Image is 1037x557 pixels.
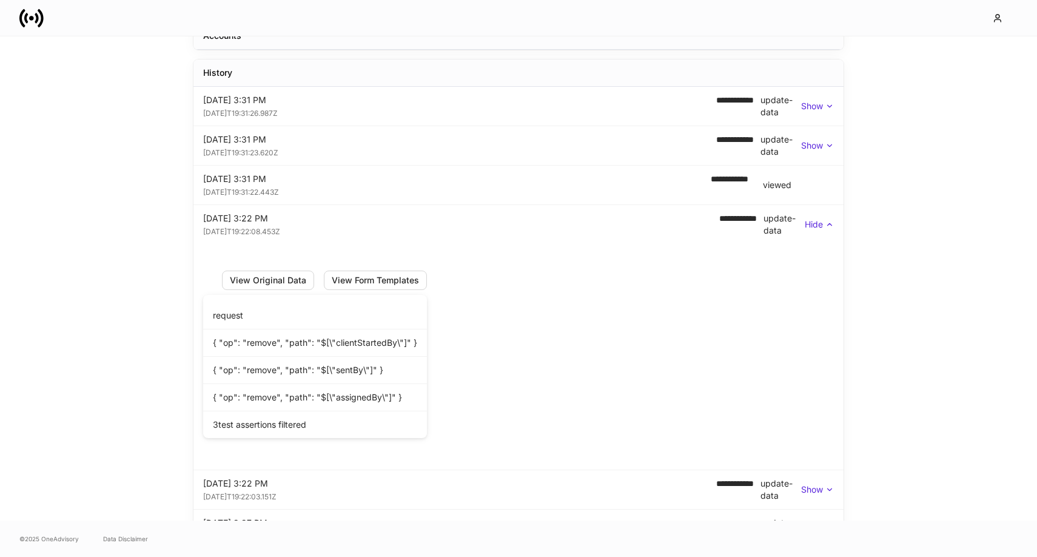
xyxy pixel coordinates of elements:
div: [DATE] 3:31 PM[DATE]T19:31:23.620Z**** **** **update-dataShow [193,126,844,165]
div: [DATE] 3:22 PM[DATE]T19:22:08.453Z**** **** **update-dataHide [193,205,844,244]
a: Data Disclaimer [103,534,148,544]
div: { "op": "remove", "path": "$[\"clientStartedBy\"]" } [203,329,427,357]
div: [DATE]T19:31:23.620Z [203,146,716,158]
div: [DATE] 3:22 PM [203,212,719,224]
div: Accounts [203,30,241,42]
div: History [203,67,232,79]
div: [DATE] 2:27 PM [203,517,716,529]
div: View Original Data [230,276,306,285]
div: { "op": "remove", "path": "$[\"assignedBy\"]" } [203,384,427,411]
div: viewed [763,179,791,191]
div: [DATE]T19:22:08.453Z [203,224,719,237]
div: [DATE]T19:31:22.443Z [203,185,701,197]
div: View Form Templates [332,276,419,285]
div: 3 test assertions filtered [203,411,427,438]
div: [DATE] 3:31 PM [203,133,716,146]
button: View Form Templates [324,271,427,290]
div: [DATE] 3:31 PM[DATE]T19:31:26.987Z**** **** **update-dataShow [193,87,844,126]
div: [DATE]T19:31:26.987Z [203,106,716,118]
p: Show [801,140,823,152]
p: Show [801,100,823,112]
div: update-data [763,212,805,237]
div: [DATE]T19:22:03.151Z [203,490,716,502]
div: update-data [760,478,802,502]
div: update-data [760,517,802,541]
p: Show [801,484,823,496]
div: [DATE] 3:31 PM [203,94,716,106]
p: Hide [805,218,823,231]
span: © 2025 OneAdvisory [19,534,79,544]
div: request [203,302,427,329]
div: [DATE] 3:31 PM [203,173,701,185]
div: update-data [760,133,802,158]
div: [DATE] 3:22 PM [203,478,716,490]
div: [DATE] 3:22 PM[DATE]T19:22:03.151Z**** **** **update-dataShow [193,470,844,509]
button: View Original Data [222,271,314,290]
div: update-data [760,94,802,118]
div: { "op": "remove", "path": "$[\"sentBy\"]" } [203,357,427,384]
